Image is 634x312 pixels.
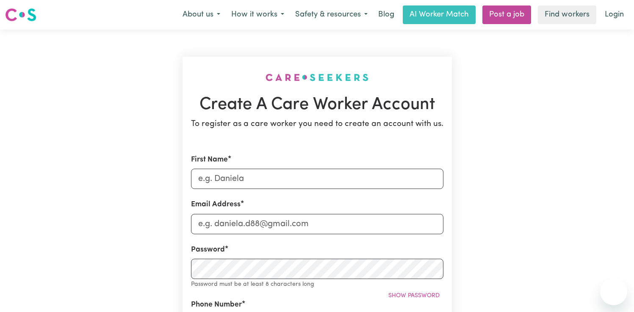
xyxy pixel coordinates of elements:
[5,5,36,25] a: Careseekers logo
[385,289,443,302] button: Show password
[290,6,373,24] button: Safety & resources
[191,299,242,310] label: Phone Number
[191,214,443,234] input: e.g. daniela.d88@gmail.com
[600,278,627,305] iframe: Button to launch messaging window
[191,244,225,255] label: Password
[177,6,226,24] button: About us
[191,281,314,287] small: Password must be at least 8 characters long
[482,5,531,24] a: Post a job
[226,6,290,24] button: How it works
[191,95,443,115] h1: Create A Care Worker Account
[538,5,596,24] a: Find workers
[600,5,629,24] a: Login
[191,199,241,210] label: Email Address
[191,118,443,131] p: To register as a care worker you need to create an account with us.
[191,154,228,165] label: First Name
[373,5,399,24] a: Blog
[388,293,440,299] span: Show password
[191,169,443,189] input: e.g. Daniela
[403,5,476,24] a: AI Worker Match
[5,7,36,22] img: Careseekers logo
